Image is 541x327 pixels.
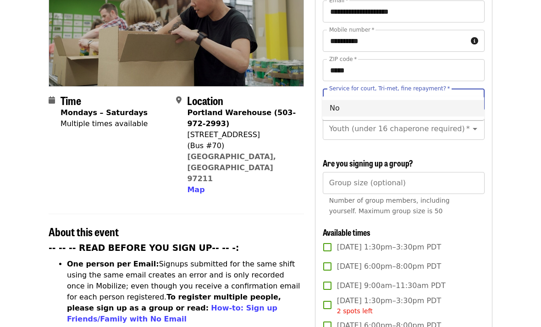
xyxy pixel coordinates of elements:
[329,27,374,33] label: Mobile number
[67,304,277,323] a: How-to: Sign up Friends/Family with No Email
[323,59,485,81] input: ZIP code
[67,260,159,268] strong: One person per Email:
[323,30,467,52] input: Mobile number
[49,223,119,239] span: About this event
[337,261,441,272] span: [DATE] 6:00pm–8:00pm PDT
[187,152,276,183] a: [GEOGRAPHIC_DATA], [GEOGRAPHIC_DATA] 97211
[337,280,446,291] span: [DATE] 9:00am–11:30am PDT
[457,93,469,106] button: Clear
[187,140,296,151] div: (Bus #70)
[187,185,204,194] span: Map
[469,93,481,106] button: Close
[49,96,55,105] i: calendar icon
[337,307,373,315] span: 2 spots left
[337,242,441,253] span: [DATE] 1:30pm–3:30pm PDT
[61,118,148,129] div: Multiple times available
[329,86,450,91] label: Service for court, Tri-met, fine repayment?
[337,295,441,316] span: [DATE] 1:30pm–3:30pm PDT
[187,92,223,108] span: Location
[187,184,204,195] button: Map
[323,0,485,22] input: Email
[49,243,239,253] strong: -- -- -- READ BEFORE YOU SIGN UP-- -- -:
[471,37,478,45] i: circle-info icon
[329,197,450,215] span: Number of group members, including yourself. Maximum group size is 50
[176,96,182,105] i: map-marker-alt icon
[61,108,148,117] strong: Mondays – Saturdays
[187,108,296,128] strong: Portland Warehouse (503-972-2993)
[329,56,357,62] label: ZIP code
[469,122,481,135] button: Open
[323,226,370,238] span: Available times
[67,259,304,325] li: Signups submitted for the same shift using the same email creates an error and is only recorded o...
[61,92,81,108] span: Time
[67,293,281,312] strong: To register multiple people, please sign up as a group or read:
[187,129,296,140] div: [STREET_ADDRESS]
[323,157,413,169] span: Are you signing up a group?
[322,100,484,116] li: No
[323,172,485,194] input: [object Object]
